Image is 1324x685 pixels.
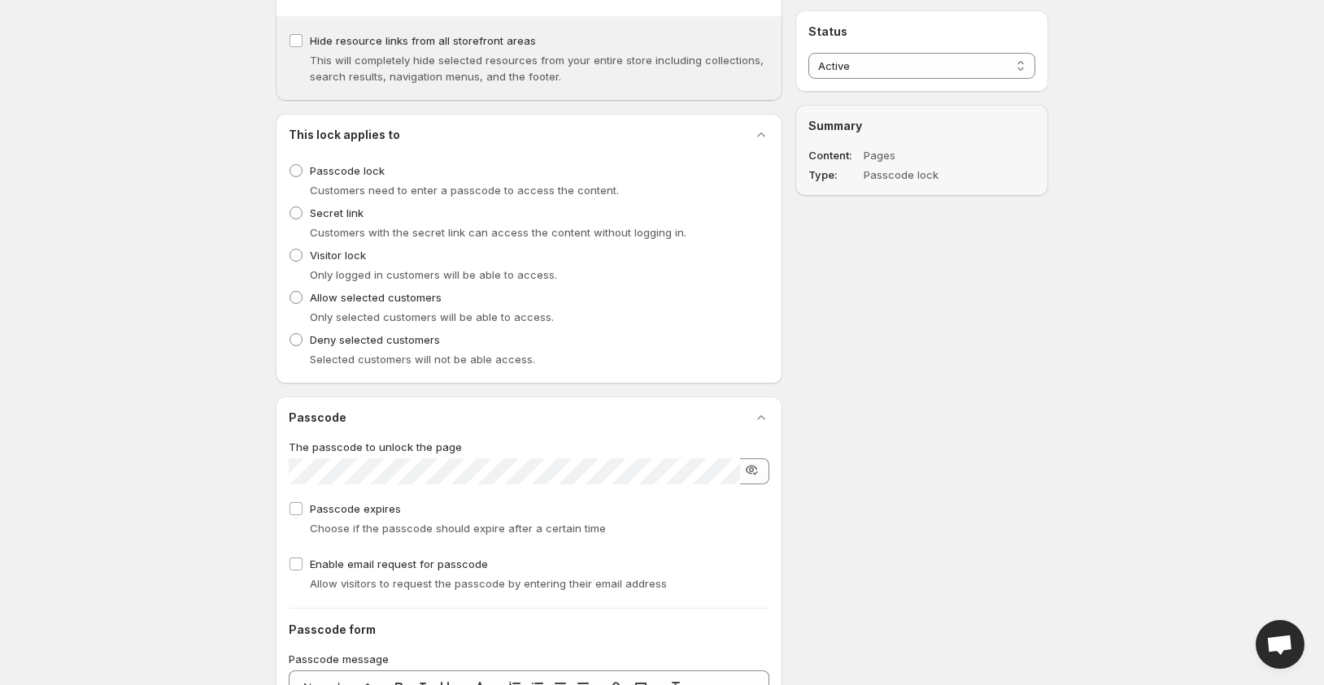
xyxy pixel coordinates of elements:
div: Open chat [1256,620,1304,669]
span: Only selected customers will be able to access. [310,310,554,323]
dd: Passcode lock [864,167,989,183]
span: This will completely hide selected resources from your entire store including collections, search... [310,54,764,83]
span: Selected customers will not be able access. [310,353,535,366]
span: The passcode to unlock the page [289,440,462,453]
p: Passcode message [289,651,769,667]
span: Passcode lock [310,164,385,177]
h2: Passcode [289,410,346,426]
dt: Content : [808,147,860,163]
span: Customers with the secret link can access the content without logging in. [310,226,686,239]
span: Passcode expires [310,502,401,515]
dt: Type : [808,167,860,183]
span: Customers need to enter a passcode to access the content. [310,184,619,197]
span: Hide resource links from all storefront areas [310,34,536,47]
h2: Passcode form [289,622,769,638]
h2: This lock applies to [289,127,400,143]
span: Choose if the passcode should expire after a certain time [310,522,606,535]
span: Enable email request for passcode [310,557,488,570]
h2: Status [808,24,1035,40]
span: Allow selected customers [310,291,442,304]
span: Allow visitors to request the passcode by entering their email address [310,577,667,590]
dd: Pages [864,147,989,163]
span: Deny selected customers [310,333,440,346]
h2: Summary [808,118,1035,134]
span: Secret link [310,206,364,219]
span: Only logged in customers will be able to access. [310,268,557,281]
span: Visitor lock [310,249,366,262]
